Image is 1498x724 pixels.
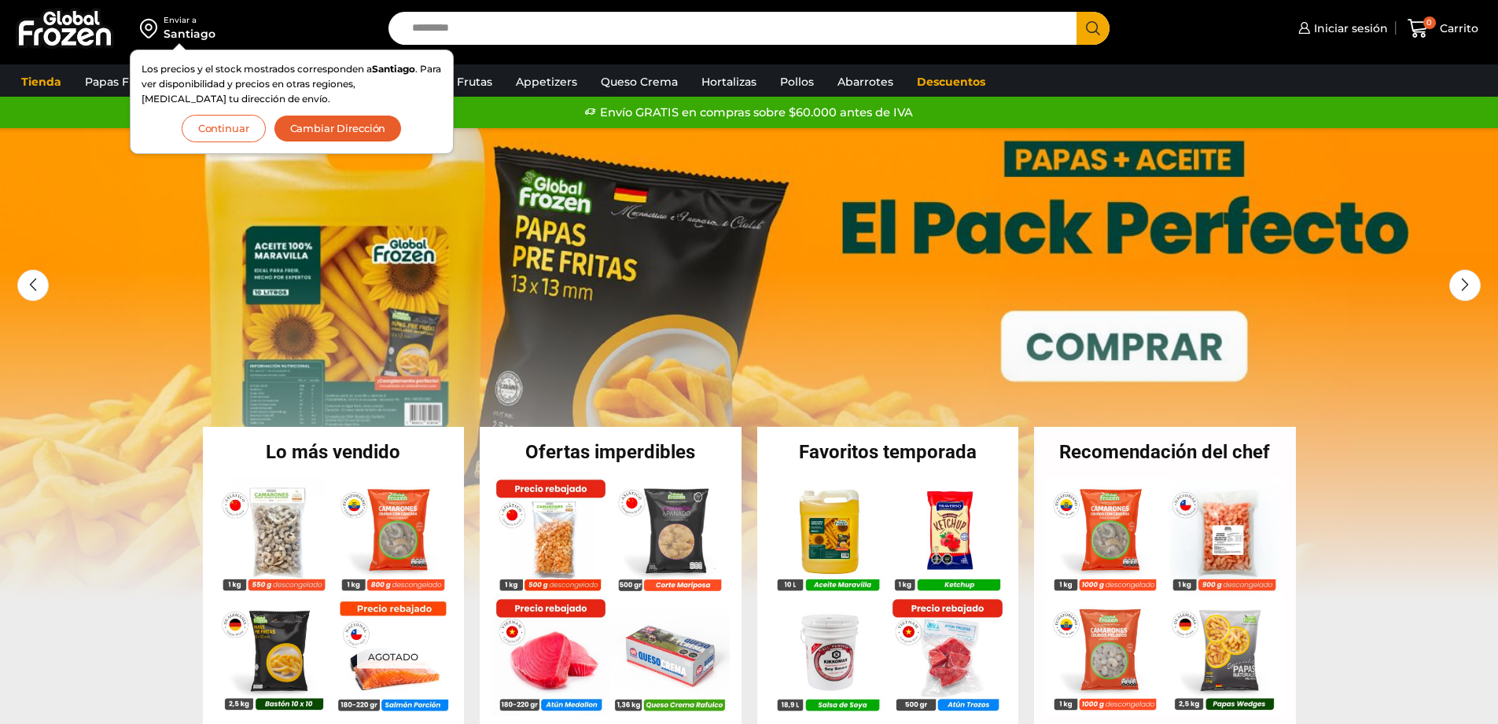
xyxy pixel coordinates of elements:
span: Carrito [1436,20,1478,36]
div: Enviar a [164,15,215,26]
button: Cambiar Dirección [274,115,403,142]
div: Next slide [1449,270,1481,301]
a: Abarrotes [830,67,901,97]
a: Queso Crema [593,67,686,97]
h2: Ofertas imperdibles [480,443,742,461]
span: Iniciar sesión [1310,20,1388,36]
p: Agotado [356,645,429,669]
strong: Santiago [372,63,415,75]
div: Previous slide [17,270,49,301]
img: address-field-icon.svg [140,15,164,42]
p: Los precios y el stock mostrados corresponden a . Para ver disponibilidad y precios en otras regi... [142,61,442,107]
a: Tienda [13,67,69,97]
a: Hortalizas [694,67,764,97]
a: Appetizers [508,67,585,97]
h2: Recomendación del chef [1034,443,1296,461]
a: Papas Fritas [77,67,161,97]
div: Santiago [164,26,215,42]
button: Search button [1077,12,1110,45]
a: Descuentos [909,67,993,97]
a: 0 Carrito [1404,10,1482,47]
h2: Favoritos temporada [757,443,1019,461]
a: Pollos [772,67,822,97]
a: Iniciar sesión [1294,13,1388,44]
span: 0 [1423,17,1436,29]
h2: Lo más vendido [203,443,465,461]
button: Continuar [182,115,266,142]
